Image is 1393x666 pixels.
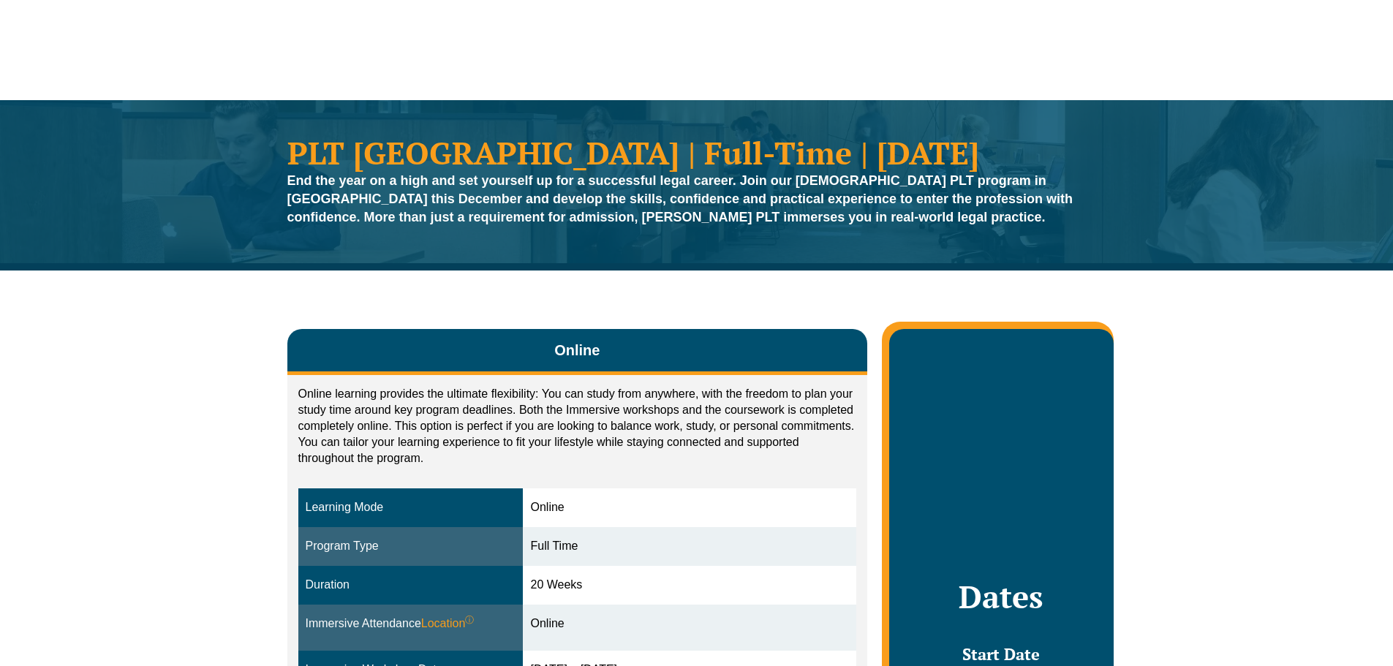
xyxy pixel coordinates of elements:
[298,386,857,466] p: Online learning provides the ultimate flexibility: You can study from anywhere, with the freedom ...
[287,137,1106,168] h1: PLT [GEOGRAPHIC_DATA] | Full-Time | [DATE]
[465,615,474,625] sup: ⓘ
[904,578,1098,615] h2: Dates
[306,577,516,594] div: Duration
[530,499,849,516] div: Online
[530,577,849,594] div: 20 Weeks
[421,616,475,632] span: Location
[287,173,1073,224] strong: End the year on a high and set yourself up for a successful legal career. Join our [DEMOGRAPHIC_D...
[554,340,600,360] span: Online
[962,643,1040,665] span: Start Date
[306,616,516,632] div: Immersive Attendance
[306,538,516,555] div: Program Type
[530,538,849,555] div: Full Time
[306,499,516,516] div: Learning Mode
[530,616,849,632] div: Online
